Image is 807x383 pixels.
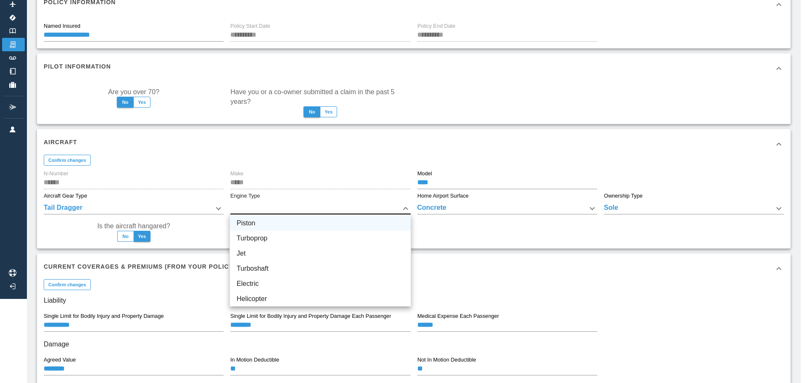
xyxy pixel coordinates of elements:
[230,246,411,261] li: Jet
[230,231,411,246] li: Turboprop
[230,216,411,231] li: Piston
[230,261,411,276] li: Turboshaft
[230,276,411,291] li: Electric
[230,291,411,306] li: Helicopter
